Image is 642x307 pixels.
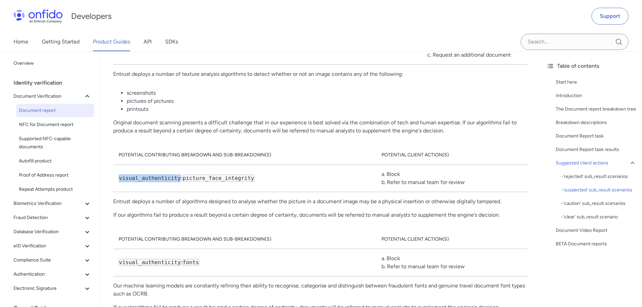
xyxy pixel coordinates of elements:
a: Autofill product [16,154,94,168]
th: Potential contributing breakdown and sub-breakdown(s) [113,146,376,165]
a: BETA Document reports [556,240,637,248]
p: Entrust deploys a number of texture analysis algorithms to detect whether or not an image contain... [113,70,527,78]
td: : [113,165,376,192]
span: Compliance Suite [13,256,83,264]
a: Support [591,8,629,25]
code: visual_authenticity [119,259,181,266]
a: Document report [16,104,94,117]
div: - 'suspected' sub_result scenarios [561,186,637,194]
a: Getting Started [42,32,80,51]
span: Electronic Signature [13,284,83,293]
a: Start here [556,78,637,86]
a: The Document report breakdown tree [556,105,637,113]
p: Our machine learning models are constantly refining their ability to recognise, categorise and di... [113,282,527,298]
a: Product Guides [93,32,130,51]
td: a. Block b. Refer to manual team for review [376,165,527,192]
h1: Developers [71,11,112,22]
a: -'clear' sub_result scenario [561,213,637,221]
span: Document report [19,106,91,115]
span: Document Verification [13,92,83,100]
p: Entrust deploys a number of algorithms designed to analyse whether the picture in a document imag... [113,197,527,206]
span: Database Verification [13,228,83,236]
div: Identity verification [13,76,97,90]
span: Biometrics Verification [13,199,83,208]
button: Compliance Suite [11,253,94,267]
a: Introduction [556,92,637,100]
a: Suggested client actions [556,159,637,167]
a: Overview [11,57,94,70]
button: Authentication [11,268,94,281]
div: Table of contents [546,62,637,70]
code: picture_face_integrity [182,175,254,182]
button: Biometrics Verification [11,197,94,210]
div: - 'clear' sub_result scenario [561,213,637,221]
th: Potential client action(s) [376,146,527,165]
td: : [113,249,376,276]
span: Overview [13,59,91,67]
a: -'rejected' sub_result scenarios [561,173,637,181]
a: API [144,32,152,51]
code: visual_authenticity [119,175,181,182]
span: Authentication [13,270,83,278]
a: Proof of Address report [16,168,94,182]
img: Onfido Logo [13,9,63,23]
li: pictures of pictures [127,97,527,105]
input: Onfido search input field [521,34,629,50]
a: -'suspected' sub_result scenarios [561,186,637,194]
button: Database Verification [11,225,94,239]
button: Electronic Signature [11,282,94,295]
th: Potential contributing breakdown and sub-breakdown(s) [113,230,376,249]
span: Proof of Address report [19,171,91,179]
button: Fraud Detection [11,211,94,224]
a: Document Report task results [556,146,637,154]
span: eID Verification [13,242,83,250]
span: Fraud Detection [13,214,83,222]
a: Home [13,32,28,51]
a: SDKs [165,32,178,51]
li: printouts [127,105,527,113]
a: Document Video Report [556,226,637,235]
a: Supported NFC-capable documents [16,132,94,154]
a: Repeat Attempts product [16,183,94,196]
code: fonts [182,259,199,266]
button: Document Verification [11,90,94,103]
div: - 'rejected' sub_result scenarios [561,173,637,181]
span: Supported NFC-capable documents [19,135,91,151]
a: Breakdown descriptions [556,119,637,127]
a: -'caution' sub_result scenarios [561,199,637,208]
p: If our algorithms fail to produce a result beyond a certain degree of certainty, documents will b... [113,211,527,219]
a: NFC for Document report [16,118,94,131]
li: screenshots [127,89,527,97]
span: Autofill product [19,157,91,165]
button: eID Verification [11,239,94,253]
th: Potential client action(s) [376,230,527,249]
td: a. Block b. Refer to manual team for review [376,249,527,276]
p: Original document scanning presents a difficult challenge that in our experience is best solved v... [113,119,527,135]
span: NFC for Document report [19,121,91,129]
a: Document Report task [556,132,637,140]
span: Repeat Attempts product [19,185,91,193]
div: - 'caution' sub_result scenarios [561,199,637,208]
